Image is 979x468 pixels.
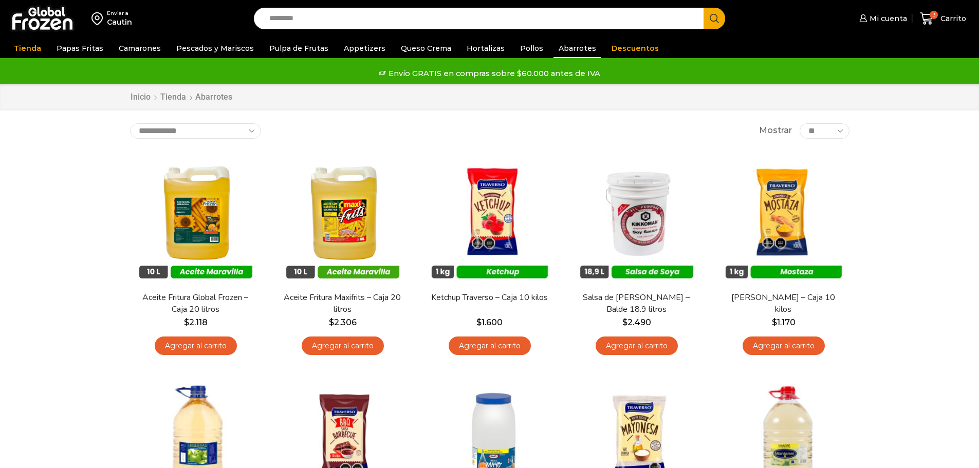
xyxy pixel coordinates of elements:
[329,317,334,327] span: $
[91,10,107,27] img: address-field-icon.svg
[339,39,391,58] a: Appetizers
[396,39,456,58] a: Queso Crema
[476,317,482,327] span: $
[704,8,725,29] button: Search button
[155,336,237,355] a: Agregar al carrito: “Aceite Fritura Global Frozen – Caja 20 litros”
[114,39,166,58] a: Camarones
[553,39,601,58] a: Abarrotes
[917,7,969,31] a: 3 Carrito
[867,13,907,24] span: Mi cuenta
[130,91,232,103] nav: Breadcrumb
[938,13,966,24] span: Carrito
[515,39,548,58] a: Pollos
[759,125,792,137] span: Mostrar
[461,39,510,58] a: Hortalizas
[596,336,678,355] a: Agregar al carrito: “Salsa de Soya Kikkoman - Balde 18.9 litros”
[171,39,259,58] a: Pescados y Mariscos
[577,292,695,315] a: Salsa de [PERSON_NAME] – Balde 18.9 litros
[743,336,825,355] a: Agregar al carrito: “Mostaza Traverso - Caja 10 kilos”
[184,317,189,327] span: $
[449,336,531,355] a: Agregar al carrito: “Ketchup Traverso - Caja 10 kilos”
[51,39,108,58] a: Papas Fritas
[430,292,548,304] a: Ketchup Traverso – Caja 10 kilos
[130,123,261,139] select: Pedido de la tienda
[329,317,357,327] bdi: 2.306
[724,292,842,315] a: [PERSON_NAME] – Caja 10 kilos
[130,91,151,103] a: Inicio
[622,317,627,327] span: $
[930,11,938,19] span: 3
[9,39,46,58] a: Tienda
[283,292,401,315] a: Aceite Fritura Maxifrits – Caja 20 litros
[136,292,254,315] a: Aceite Fritura Global Frozen – Caja 20 litros
[184,317,208,327] bdi: 2.118
[772,317,777,327] span: $
[107,10,132,17] div: Enviar a
[160,91,187,103] a: Tienda
[195,92,232,102] h1: Abarrotes
[606,39,664,58] a: Descuentos
[107,17,132,27] div: Cautin
[302,336,384,355] a: Agregar al carrito: “Aceite Fritura Maxifrits - Caja 20 litros”
[476,317,503,327] bdi: 1.600
[772,317,796,327] bdi: 1.170
[857,8,907,29] a: Mi cuenta
[264,39,334,58] a: Pulpa de Frutas
[622,317,651,327] bdi: 2.490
